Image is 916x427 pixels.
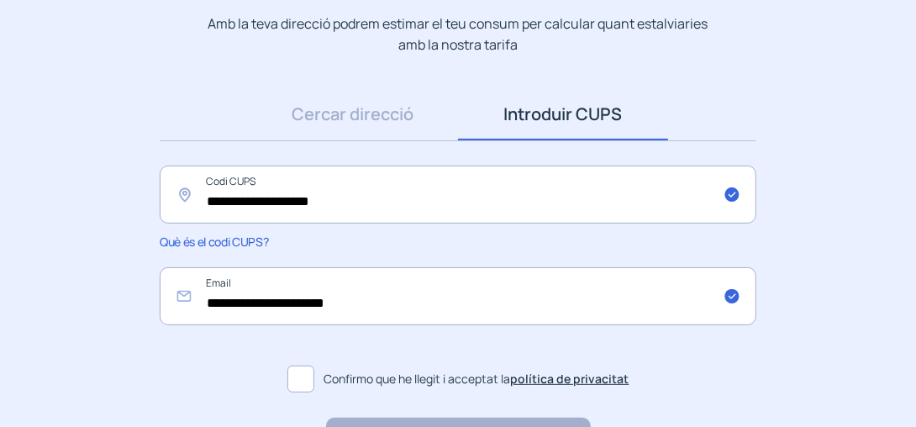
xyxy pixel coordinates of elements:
[205,13,712,55] p: Amb la teva direcció podrem estimar el teu consum per calcular quant estalviaries amb la nostra t...
[458,88,668,140] a: Introduir CUPS
[324,370,629,388] span: Confirmo que he llegit i acceptat la
[160,234,268,250] span: Què és el codi CUPS?
[511,371,629,387] a: política de privacitat
[248,88,458,140] a: Cercar direcció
